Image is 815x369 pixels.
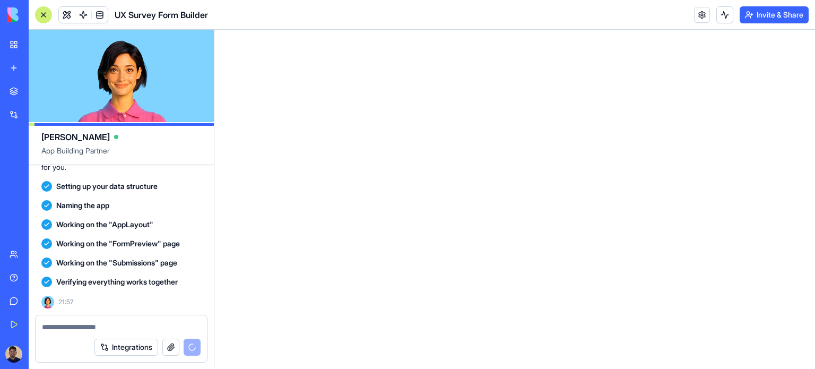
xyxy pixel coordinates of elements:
[56,181,158,192] span: Setting up your data structure
[56,277,178,287] span: Verifying everything works together
[740,6,809,23] button: Invite & Share
[94,339,158,356] button: Integrations
[56,219,153,230] span: Working on the "AppLayout"
[41,296,54,308] img: Ella_00000_wcx2te.png
[56,258,177,268] span: Working on the "Submissions" page
[58,298,73,306] span: 21:57
[41,131,110,143] span: [PERSON_NAME]
[7,7,73,22] img: logo
[56,238,180,249] span: Working on the "FormPreview" page
[115,8,208,21] span: UX Survey Form Builder
[56,200,109,211] span: Naming the app
[5,346,22,363] img: ACg8ocL-kDDLA4b-dtiZza85MiCthGf4is4R8Ti385iF0dWlAF5Zp_hw=s96-c
[41,145,201,165] span: App Building Partner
